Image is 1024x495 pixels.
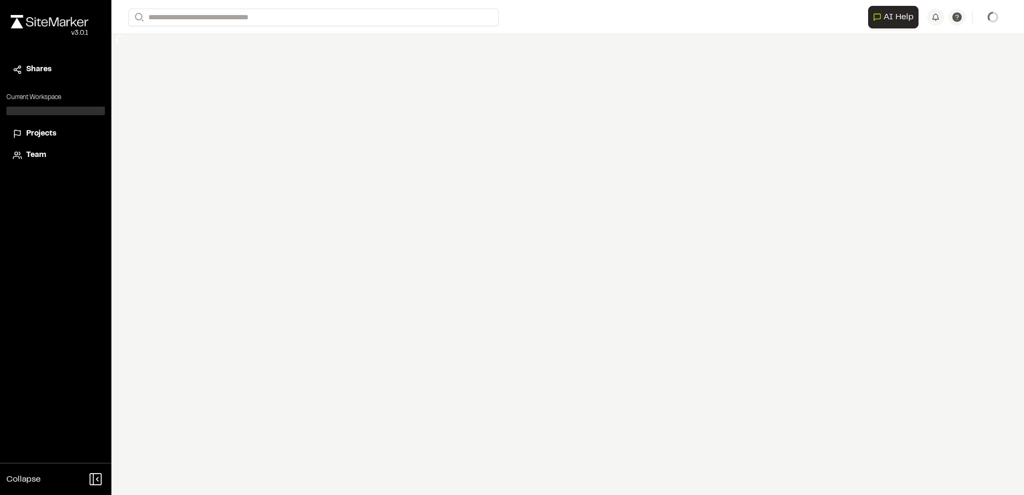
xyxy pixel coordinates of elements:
[26,149,46,161] span: Team
[129,9,148,26] button: Search
[884,11,914,24] span: AI Help
[13,64,99,76] a: Shares
[868,6,923,28] div: Open AI Assistant
[26,64,51,76] span: Shares
[6,473,41,486] span: Collapse
[6,93,105,102] p: Current Workspace
[11,28,88,38] div: Oh geez...please don't...
[26,128,56,140] span: Projects
[13,128,99,140] a: Projects
[868,6,918,28] button: Open AI Assistant
[11,15,88,28] img: rebrand.png
[13,149,99,161] a: Team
